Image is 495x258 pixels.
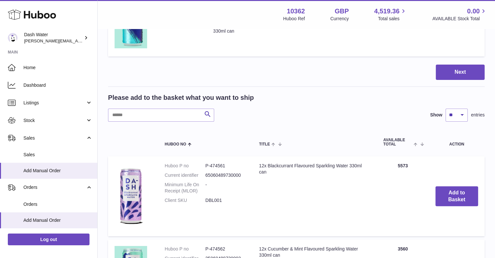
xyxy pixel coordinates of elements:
span: Orders [23,184,86,190]
th: Action [429,131,485,153]
span: Dashboard [23,82,92,88]
span: Sales [23,152,92,158]
dd: P-474561 [205,163,246,169]
span: Listings [23,100,86,106]
span: AVAILABLE Stock Total [432,16,487,22]
a: Log out [8,234,89,245]
span: Home [23,65,92,71]
img: 12x Blackcurrant Flavoured Sparkling Water 330ml can [115,163,147,228]
div: Currency [330,16,349,22]
h2: Please add to the basket what you want to ship [108,93,254,102]
img: james@dash-water.com [8,33,18,43]
span: Huboo no [165,142,186,146]
button: Add to Basket [435,186,478,206]
span: Orders [23,201,92,207]
strong: GBP [335,7,349,16]
dt: Minimum Life On Receipt (MLOR) [165,182,205,194]
span: Add Manual Order [23,168,92,174]
span: Sales [23,135,86,141]
dd: 65060489730000 [205,172,246,178]
label: Show [430,112,442,118]
td: 5573 [377,156,429,236]
a: 0.00 AVAILABLE Stock Total [432,7,487,22]
span: 4,519.36 [374,7,400,16]
dd: P-474562 [205,246,246,252]
button: Next [436,65,485,80]
div: Dash Water [24,32,83,44]
span: Title [259,142,270,146]
span: Add Manual Order [23,217,92,223]
span: [PERSON_NAME][EMAIL_ADDRESS][DOMAIN_NAME] [24,38,131,43]
dt: Current identifier [165,172,205,178]
a: 4,519.36 Total sales [374,7,407,22]
dd: - [205,182,246,194]
span: AVAILABLE Total [383,138,412,146]
dt: Huboo P no [165,163,205,169]
dd: DBL001 [205,197,246,204]
td: 12x Blackcurrant Flavoured Sparkling Water 330ml can [253,156,377,236]
span: entries [471,112,485,118]
dt: Huboo P no [165,246,205,252]
dt: Client SKU [165,197,205,204]
span: Total sales [378,16,407,22]
div: Huboo Ref [283,16,305,22]
span: Stock [23,117,86,124]
span: 0.00 [467,7,480,16]
strong: 10362 [287,7,305,16]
